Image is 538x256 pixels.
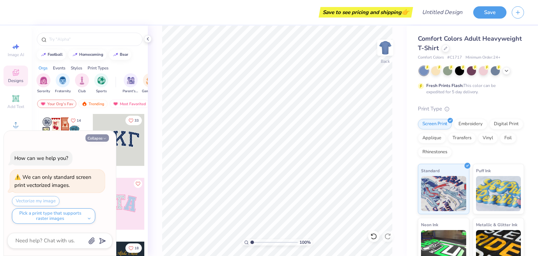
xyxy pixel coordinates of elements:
div: Transfers [448,133,476,143]
span: # C1717 [447,55,462,61]
img: Club Image [78,76,86,85]
div: filter for Parent's Weekend [123,73,139,94]
span: 33 [134,119,139,122]
span: Neon Ink [421,221,438,228]
span: Puff Ink [476,167,491,174]
div: Vinyl [478,133,498,143]
span: 14 [77,119,81,122]
img: trend_line.gif [72,53,78,57]
div: Back [381,58,390,65]
img: trending.gif [82,101,87,106]
span: Minimum Order: 24 + [465,55,501,61]
div: Digital Print [489,119,523,129]
div: Embroidery [454,119,487,129]
div: Your Org's Fav [37,100,76,108]
div: bear [120,53,128,56]
div: Print Type [418,105,524,113]
div: Events [53,65,65,71]
button: Like [134,180,142,188]
img: Sports Image [97,76,105,85]
button: Like [68,116,84,125]
div: How can we help you? [14,155,68,162]
button: Like [125,116,142,125]
button: filter button [75,73,89,94]
button: homecoming [68,49,106,60]
img: Puff Ink [476,176,521,211]
input: Untitled Design [416,5,468,19]
div: filter for Sorority [36,73,50,94]
img: Fraternity Image [59,76,67,85]
button: filter button [123,73,139,94]
button: filter button [36,73,50,94]
span: Standard [421,167,440,174]
div: Foil [500,133,516,143]
img: Sorority Image [40,76,48,85]
div: Trending [78,100,108,108]
span: Sorority [37,89,50,94]
div: filter for Game Day [142,73,158,94]
span: Upload [9,130,23,135]
span: 👉 [401,8,409,16]
button: Save [473,6,506,19]
img: most_fav.gif [40,101,46,106]
img: most_fav.gif [113,101,118,106]
div: Orgs [39,65,48,71]
span: Designs [8,78,23,83]
span: Comfort Colors Adult Heavyweight T-Shirt [418,34,522,52]
button: football [37,49,66,60]
div: Styles [71,65,82,71]
span: Sports [96,89,107,94]
span: 18 [134,247,139,250]
button: Collapse [85,134,109,142]
div: football [48,53,63,56]
div: Rhinestones [418,147,452,157]
span: Fraternity [55,89,71,94]
div: Screen Print [418,119,452,129]
div: Save to see pricing and shipping [320,7,411,18]
button: filter button [94,73,108,94]
img: Parent's Weekend Image [127,76,135,85]
span: Image AI [8,52,24,58]
div: filter for Fraternity [55,73,71,94]
div: We can only standard screen print vectorized images. [14,174,91,189]
span: Metallic & Glitter Ink [476,221,517,228]
img: trend_line.gif [113,53,118,57]
span: 100 % [299,239,311,245]
img: Standard [421,176,466,211]
span: Club [78,89,86,94]
img: Back [378,41,392,55]
div: homecoming [79,53,103,56]
button: bear [109,49,131,60]
div: filter for Club [75,73,89,94]
div: filter for Sports [94,73,108,94]
div: Applique [418,133,446,143]
div: Print Types [88,65,109,71]
span: Add Text [7,104,24,109]
span: Game Day [142,89,158,94]
img: trend_line.gif [41,53,46,57]
img: Game Day Image [146,76,154,85]
input: Try "Alpha" [48,36,138,43]
div: This color can be expedited for 5 day delivery. [426,82,512,95]
button: Pick a print type that supports raster images [12,208,95,224]
span: Comfort Colors [418,55,444,61]
button: filter button [142,73,158,94]
span: Parent's Weekend [123,89,139,94]
div: Most Favorited [110,100,149,108]
strong: Fresh Prints Flash: [426,83,463,88]
button: filter button [55,73,71,94]
button: Like [125,243,142,253]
